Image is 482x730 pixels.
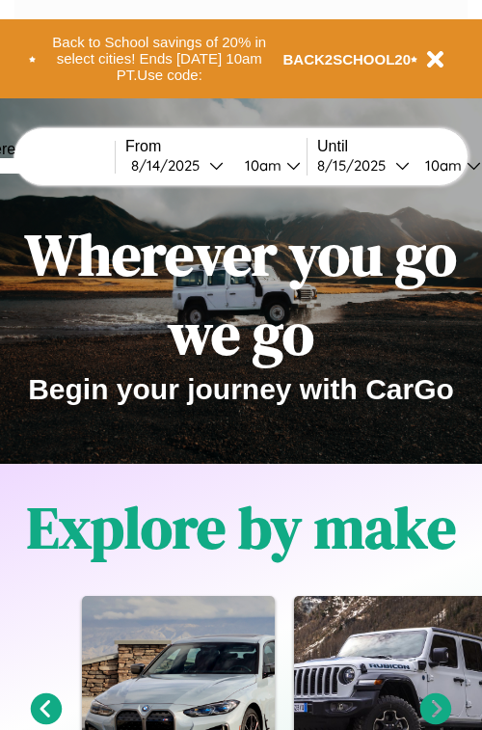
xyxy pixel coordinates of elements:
button: Back to School savings of 20% in select cities! Ends [DATE] 10am PT.Use code: [36,29,283,89]
button: 8/14/2025 [125,155,229,176]
h1: Explore by make [27,488,456,567]
button: 10am [229,155,307,176]
div: 10am [235,156,286,175]
div: 8 / 15 / 2025 [317,156,395,175]
b: BACK2SCHOOL20 [283,51,412,68]
div: 8 / 14 / 2025 [131,156,209,175]
label: From [125,138,307,155]
div: 10am [415,156,467,175]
